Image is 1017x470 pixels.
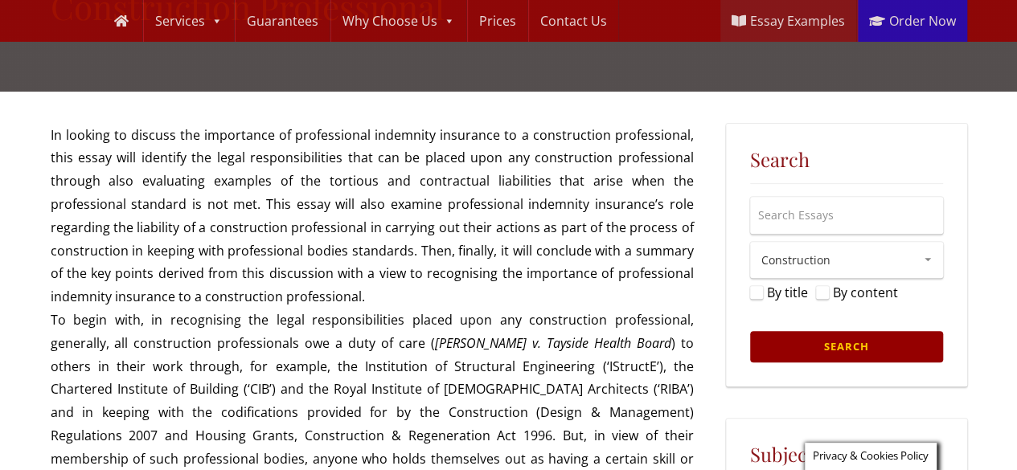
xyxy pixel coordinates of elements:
label: By content [833,286,898,299]
h5: Subjects [750,443,943,466]
span: Privacy & Cookies Policy [813,448,929,463]
label: By title [767,286,808,299]
h5: Search [750,148,943,171]
input: Search Essays [750,197,943,233]
em: [PERSON_NAME] v. Tayside Health Board [435,334,671,352]
input: Search [750,331,943,363]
